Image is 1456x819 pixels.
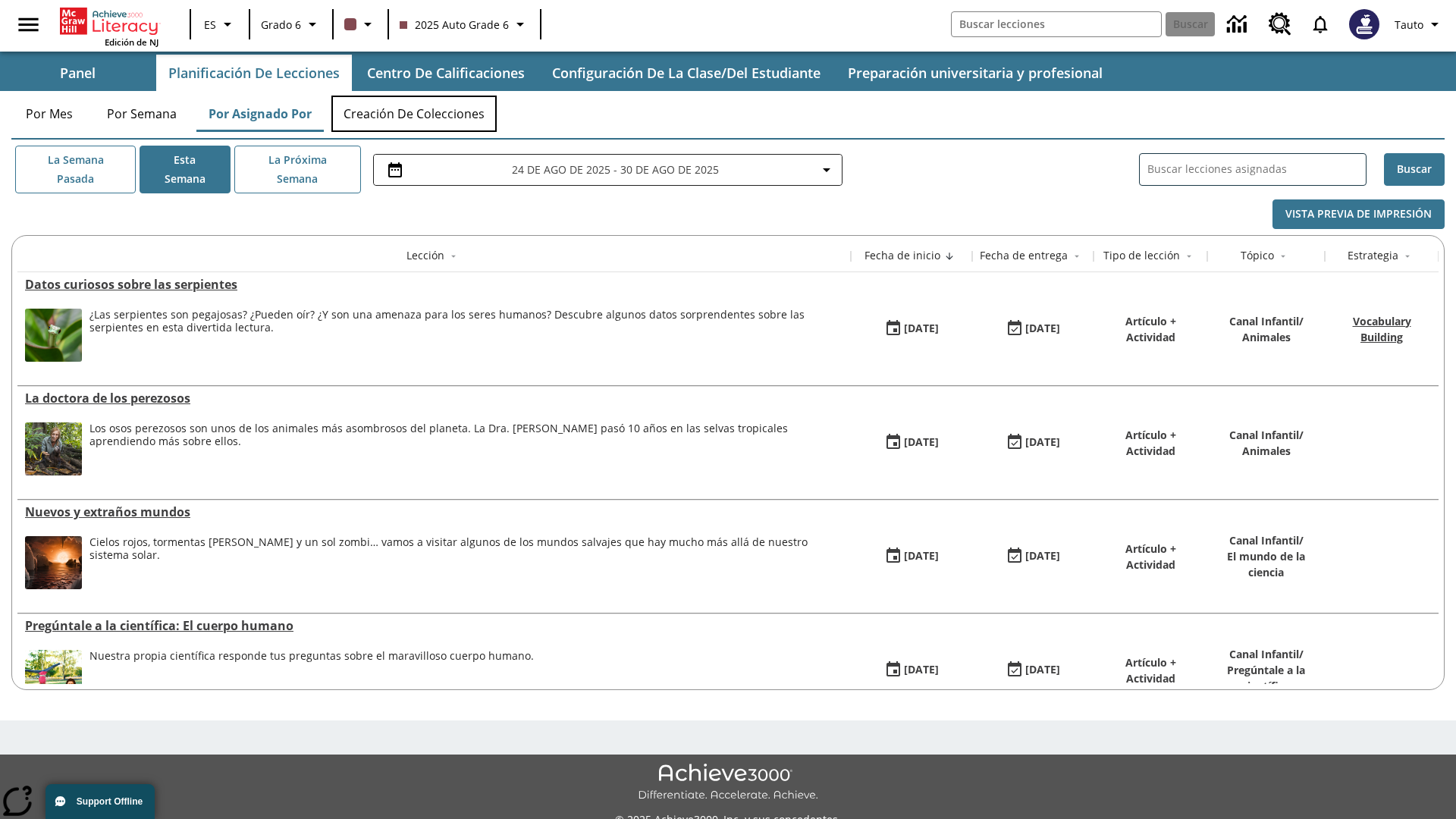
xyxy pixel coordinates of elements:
button: 08/26/25: Último día en que podrá accederse la lección [1000,315,1065,344]
div: Los osos perezosos son unos de los animales más asombrosos del planeta. La Dra. Becky Cliffe pasó... [89,422,843,475]
div: ¿Las serpientes son pegajosas? ¿Pueden oír? ¿Y son una amenaza para los seres humanos? Descubre a... [89,309,843,362]
img: Avatar [1349,9,1379,39]
button: Creación de colecciones [331,96,497,132]
p: Artículo + Actividad [1101,654,1200,686]
div: Estrategia [1348,248,1398,263]
button: 08/24/25: Último día en que podrá accederse la lección [1000,428,1065,457]
button: 08/24/25: Último día en que podrá accederse la lección [1000,656,1065,685]
a: Centro de recursos, Se abrirá en una pestaña nueva. [1260,4,1301,45]
a: La doctora de los perezosos, Lecciones [25,390,843,406]
div: Lección [406,248,444,263]
button: 08/24/25: Primer día en que estuvo disponible la lección [879,542,944,571]
button: 08/24/25: Primer día en que estuvo disponible la lección [879,656,944,685]
img: una niña hace una voltereta [25,650,82,703]
a: Nuevos y extraños mundos, Lecciones [25,504,843,520]
div: Nuestra propia científica responde tus preguntas sobre el maravilloso cuerpo humano. [89,650,534,663]
button: Por semana [95,96,189,132]
div: [DATE] [1025,319,1060,338]
button: 08/26/25: Primer día en que estuvo disponible la lección [879,315,944,344]
p: Animales [1229,443,1304,459]
img: Primer plano de una pequeña serpiente verde con grandes ojos negros que levanta la cabeza por enc... [25,309,82,362]
div: Cielos rojos, tormentas de gemas y un sol zombi… vamos a visitar algunos de los mundos salvajes q... [89,536,843,589]
img: El concepto de un artista sobre cómo sería estar parado en la superficie del exoplaneta TRAPPIST-1 [25,536,82,589]
span: Grado 6 [261,17,301,33]
button: Sort [1398,247,1417,265]
button: Perfil/Configuración [1389,11,1450,38]
div: [DATE] [904,433,939,452]
p: Animales [1229,329,1304,345]
p: Pregúntale a la científica [1215,662,1317,694]
div: [DATE] [904,661,939,679]
img: Una mujer sonriente con una camisa gris sostiene un oso perezoso de tres dedos garganta marrón mi... [25,422,82,475]
div: Cielos rojos, tormentas [PERSON_NAME] y un sol zombi… vamos a visitar algunos de los mundos salva... [89,536,843,562]
div: [DATE] [904,319,939,338]
a: Notificaciones [1301,5,1340,44]
p: Artículo + Actividad [1101,313,1200,345]
span: Support Offline [77,796,143,807]
button: Por asignado por [196,96,324,132]
p: Canal Infantil / [1229,313,1304,329]
button: Escoja un nuevo avatar [1340,5,1389,44]
p: El mundo de la ciencia [1215,548,1317,580]
div: La doctora de los perezosos [25,390,843,406]
button: Lenguaje: ES, Selecciona un idioma [196,11,244,38]
a: Portada [60,6,158,36]
div: ¿Las serpientes son pegajosas? ¿Pueden oír? ¿Y son una amenaza para los seres humanos? Descubre a... [89,309,843,334]
div: Tópico [1241,248,1274,263]
a: Datos curiosos sobre las serpientes, Lecciones [25,276,843,293]
button: Seleccione el intervalo de fechas opción del menú [380,161,836,179]
button: Sort [940,247,959,265]
div: Pregúntale a la científica: El cuerpo humano [25,617,843,634]
a: Centro de información [1218,4,1260,45]
div: Fecha de entrega [980,248,1068,263]
button: Por mes [11,96,87,132]
button: Vista previa de impresión [1272,199,1445,229]
button: Sort [444,247,463,265]
div: Portada [60,5,158,48]
p: Canal Infantil / [1229,427,1304,443]
p: Canal Infantil / [1215,532,1317,548]
button: Abrir el menú lateral [6,2,51,47]
span: 2025 Auto Grade 6 [400,17,509,33]
button: 08/24/25: Último día en que podrá accederse la lección [1000,542,1065,571]
button: Panel [2,55,153,91]
button: Centro de calificaciones [355,55,537,91]
button: La próxima semana [234,146,361,193]
input: Buscar lecciones asignadas [1147,158,1366,180]
div: [DATE] [1025,661,1060,679]
span: 24 de ago de 2025 - 30 de ago de 2025 [512,162,719,177]
div: Fecha de inicio [864,248,940,263]
a: Pregúntale a la científica: El cuerpo humano, Lecciones [25,617,843,634]
button: La semana pasada [15,146,136,193]
input: Buscar campo [952,12,1161,36]
a: Vocabulary Building [1353,314,1411,344]
div: Nuevos y extraños mundos [25,504,843,520]
div: [DATE] [1025,547,1060,566]
p: Artículo + Actividad [1101,541,1200,573]
button: Configuración de la clase/del estudiante [540,55,833,91]
div: Datos curiosos sobre las serpientes [25,276,843,293]
button: Support Offline [45,784,155,819]
img: Achieve3000 Differentiate Accelerate Achieve [638,764,818,802]
div: Tipo de lección [1103,248,1180,263]
p: Artículo + Actividad [1101,427,1200,459]
button: Sort [1274,247,1292,265]
p: Canal Infantil / [1215,646,1317,662]
button: 08/24/25: Primer día en que estuvo disponible la lección [879,428,944,457]
button: Planificación de lecciones [156,55,352,91]
button: Clase: 2025 Auto Grade 6, Selecciona una clase [394,11,535,38]
button: Esta semana [140,146,231,193]
span: Edición de NJ [105,36,158,48]
div: [DATE] [904,547,939,566]
button: Sort [1068,247,1086,265]
span: ES [204,17,216,33]
div: Los osos perezosos son unos de los animales más asombrosos del planeta. La Dra. [PERSON_NAME] pas... [89,422,843,448]
button: Grado: Grado 6, Elige un grado [255,11,328,38]
button: Sort [1180,247,1198,265]
div: Nuestra propia científica responde tus preguntas sobre el maravilloso cuerpo humano. [89,650,534,703]
button: Preparación universitaria y profesional [836,55,1115,91]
